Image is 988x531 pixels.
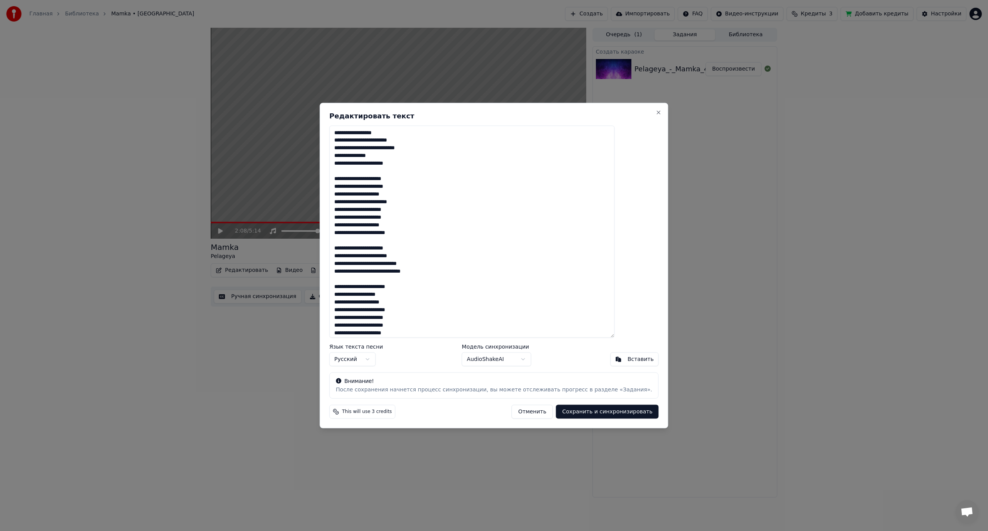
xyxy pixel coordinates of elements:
label: Язык текста песни [329,344,383,349]
label: Модель синхронизации [462,344,531,349]
button: Отменить [512,405,553,419]
button: Вставить [610,352,659,366]
h2: Редактировать текст [329,112,658,119]
div: Внимание! [336,378,652,385]
span: This will use 3 credits [342,409,392,415]
div: После сохранения начнется процесс синхронизации, вы можете отслеживать прогресс в разделе «Задания». [336,386,652,394]
div: Вставить [628,356,654,363]
button: Сохранить и синхронизировать [556,405,659,419]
